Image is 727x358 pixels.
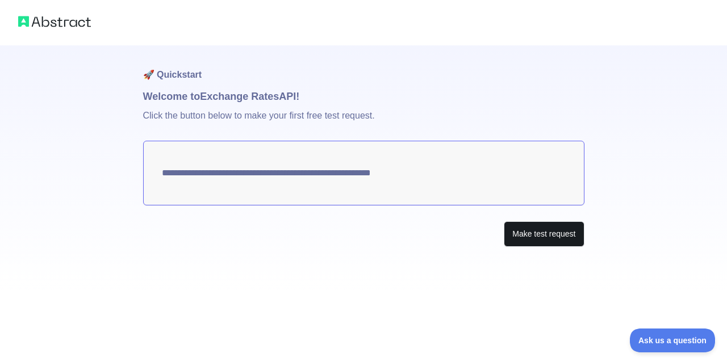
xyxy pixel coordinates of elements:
p: Click the button below to make your first free test request. [143,104,584,141]
button: Make test request [504,221,584,247]
iframe: Toggle Customer Support [630,328,716,352]
img: Abstract logo [18,14,91,30]
h1: Welcome to Exchange Rates API! [143,89,584,104]
h1: 🚀 Quickstart [143,45,584,89]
